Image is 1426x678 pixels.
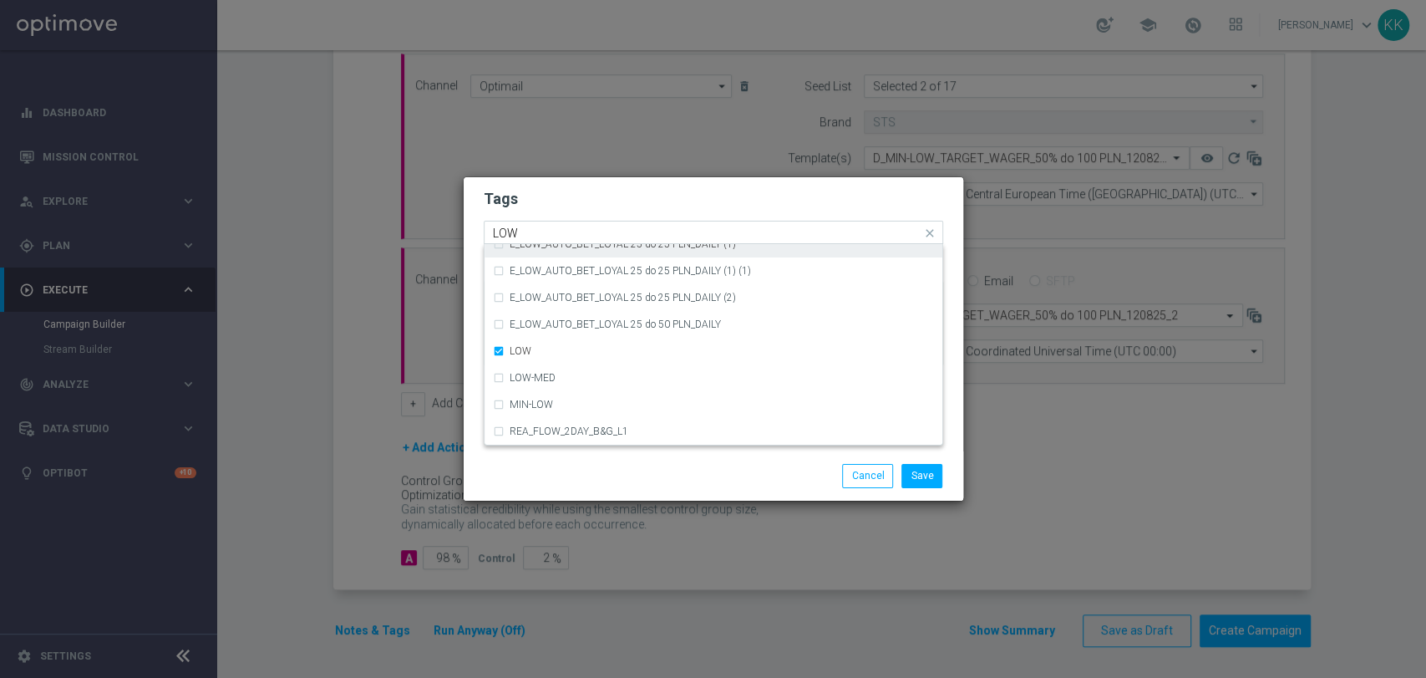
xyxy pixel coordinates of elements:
label: MIN-LOW [510,400,553,410]
label: LOW-MED [510,373,556,383]
div: LOW [493,338,934,364]
div: E_LOW_AUTO_BET_LOYAL 25 do 50 PLN_DAILY [493,311,934,338]
div: REA_FLOW_2DAY_B&G_L1 [493,418,934,445]
label: E_LOW_AUTO_BET_LOYAL 25 do 25 PLN_DAILY (1) [510,239,736,249]
label: E_LOW_AUTO_BET_LOYAL 25 do 50 PLN_DAILY [510,319,721,329]
button: Save [901,464,942,487]
h2: Tags [484,189,943,209]
label: LOW [510,346,531,356]
label: E_LOW_AUTO_BET_LOYAL 25 do 25 PLN_DAILY (2) [510,293,736,303]
div: E_LOW_AUTO_BET_LOYAL 25 do 25 PLN_DAILY (1) [493,231,934,257]
label: E_LOW_AUTO_BET_LOYAL 25 do 25 PLN_DAILY (1) (1) [510,266,751,276]
ng-select: D, LOW, MIN [484,221,943,244]
div: LOW-MED [493,364,934,391]
button: Cancel [842,464,893,487]
label: REA_FLOW_2DAY_B&G_L1 [510,426,628,436]
div: E_LOW_AUTO_BET_LOYAL 25 do 25 PLN_DAILY (1) (1) [493,257,934,284]
ng-dropdown-panel: Options list [484,244,943,446]
div: E_LOW_AUTO_BET_LOYAL 25 do 25 PLN_DAILY (2) [493,284,934,311]
div: MIN-LOW [493,391,934,418]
